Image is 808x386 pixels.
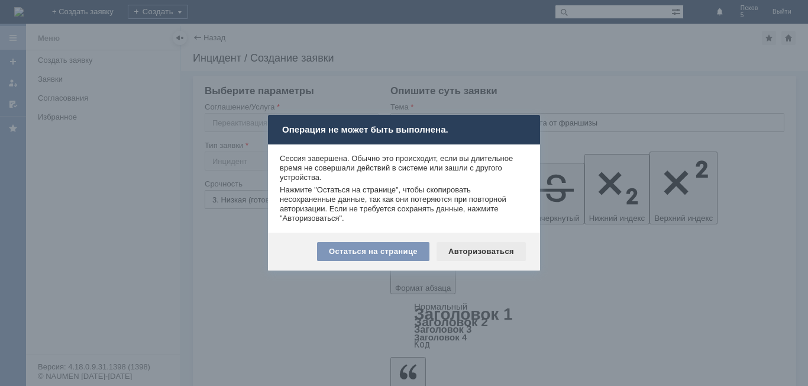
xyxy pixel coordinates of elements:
[280,154,528,182] div: Сессия завершена. Обычно это происходит, если вы длительное время не совершали действий в системе...
[5,5,173,14] div: Добрый день!
[5,24,173,33] div: 9610230026490 номиналом 1000 рублей.
[5,14,173,24] div: Переактивируйте,пожалуйста,сертификат .
[268,115,540,144] div: Операция не может быть выполнена.
[280,185,528,223] div: Нажмите "Остаться на странице", чтобы скопировать несохраненные данные, так как они потеряются пр...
